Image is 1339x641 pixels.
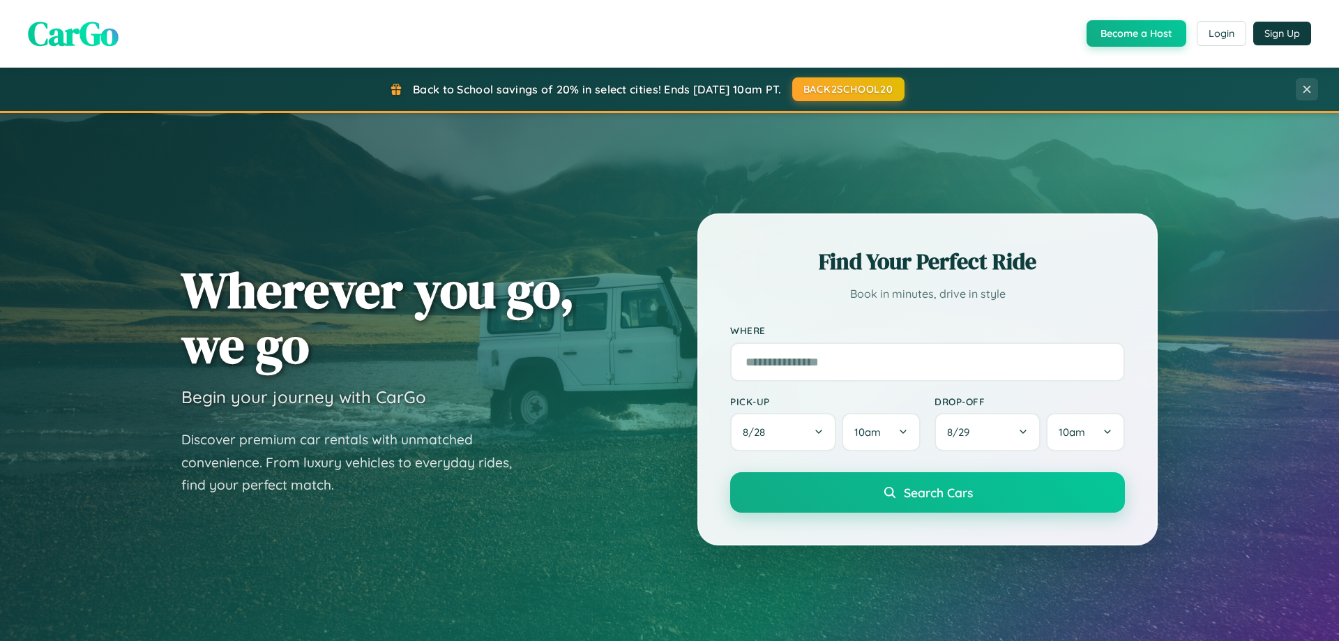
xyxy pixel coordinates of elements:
span: 10am [1059,425,1085,439]
h2: Find Your Perfect Ride [730,246,1125,277]
label: Pick-up [730,395,921,407]
button: Login [1197,21,1246,46]
button: Search Cars [730,472,1125,513]
button: 8/28 [730,413,836,451]
h3: Begin your journey with CarGo [181,386,426,407]
span: 10am [854,425,881,439]
span: Search Cars [904,485,973,500]
span: 8 / 28 [743,425,772,439]
h1: Wherever you go, we go [181,262,575,372]
label: Where [730,325,1125,337]
span: Back to School savings of 20% in select cities! Ends [DATE] 10am PT. [413,82,781,96]
p: Book in minutes, drive in style [730,284,1125,304]
button: 8/29 [935,413,1041,451]
span: 8 / 29 [947,425,976,439]
span: CarGo [28,10,119,56]
button: Become a Host [1087,20,1186,47]
button: 10am [842,413,921,451]
button: Sign Up [1253,22,1311,45]
p: Discover premium car rentals with unmatched convenience. From luxury vehicles to everyday rides, ... [181,428,530,497]
label: Drop-off [935,395,1125,407]
button: BACK2SCHOOL20 [792,77,905,101]
button: 10am [1046,413,1125,451]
